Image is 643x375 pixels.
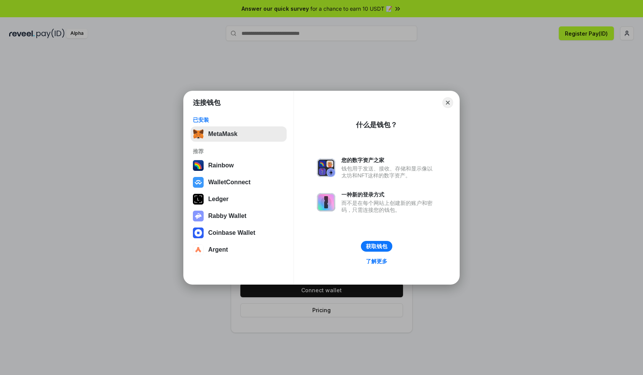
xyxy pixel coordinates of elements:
[361,241,392,252] button: 获取钱包
[193,160,204,171] img: svg+xml,%3Csvg%20width%3D%22120%22%20height%3D%22120%22%20viewBox%3D%220%200%20120%20120%22%20fil...
[208,246,228,253] div: Argent
[208,229,255,236] div: Coinbase Wallet
[356,120,397,129] div: 什么是钱包？
[341,165,436,179] div: 钱包用于发送、接收、存储和显示像以太坊和NFT这样的数字资产。
[191,175,287,190] button: WalletConnect
[208,179,251,186] div: WalletConnect
[208,213,246,219] div: Rabby Wallet
[193,244,204,255] img: svg+xml,%3Csvg%20width%3D%2228%22%20height%3D%2228%22%20viewBox%3D%220%200%2028%2028%22%20fill%3D...
[317,159,335,177] img: svg+xml,%3Csvg%20xmlns%3D%22http%3A%2F%2Fwww.w3.org%2F2000%2Fsvg%22%20fill%3D%22none%22%20viewBox...
[191,192,287,207] button: Ledger
[191,208,287,224] button: Rabby Wallet
[191,225,287,241] button: Coinbase Wallet
[193,116,284,123] div: 已安装
[366,243,387,250] div: 获取钱包
[341,157,436,164] div: 您的数字资产之家
[208,196,228,203] div: Ledger
[208,131,237,138] div: MetaMask
[191,126,287,142] button: MetaMask
[193,177,204,188] img: svg+xml,%3Csvg%20width%3D%2228%22%20height%3D%2228%22%20viewBox%3D%220%200%2028%2028%22%20fill%3D...
[442,97,453,108] button: Close
[341,191,436,198] div: 一种新的登录方式
[193,148,284,155] div: 推荐
[361,256,392,266] a: 了解更多
[317,193,335,211] img: svg+xml,%3Csvg%20xmlns%3D%22http%3A%2F%2Fwww.w3.org%2F2000%2Fsvg%22%20fill%3D%22none%22%20viewBox...
[193,194,204,205] img: svg+xml,%3Csvg%20xmlns%3D%22http%3A%2F%2Fwww.w3.org%2F2000%2Fsvg%22%20width%3D%2228%22%20height%3...
[193,228,204,238] img: svg+xml,%3Csvg%20width%3D%2228%22%20height%3D%2228%22%20viewBox%3D%220%200%2028%2028%22%20fill%3D...
[191,158,287,173] button: Rainbow
[193,129,204,139] img: svg+xml,%3Csvg%20fill%3D%22none%22%20height%3D%2233%22%20viewBox%3D%220%200%2035%2033%22%20width%...
[193,98,220,107] h1: 连接钱包
[193,211,204,221] img: svg+xml,%3Csvg%20xmlns%3D%22http%3A%2F%2Fwww.w3.org%2F2000%2Fsvg%22%20fill%3D%22none%22%20viewBox...
[366,258,387,265] div: 了解更多
[341,200,436,213] div: 而不是在每个网站上创建新的账户和密码，只需连接您的钱包。
[191,242,287,257] button: Argent
[208,162,234,169] div: Rainbow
